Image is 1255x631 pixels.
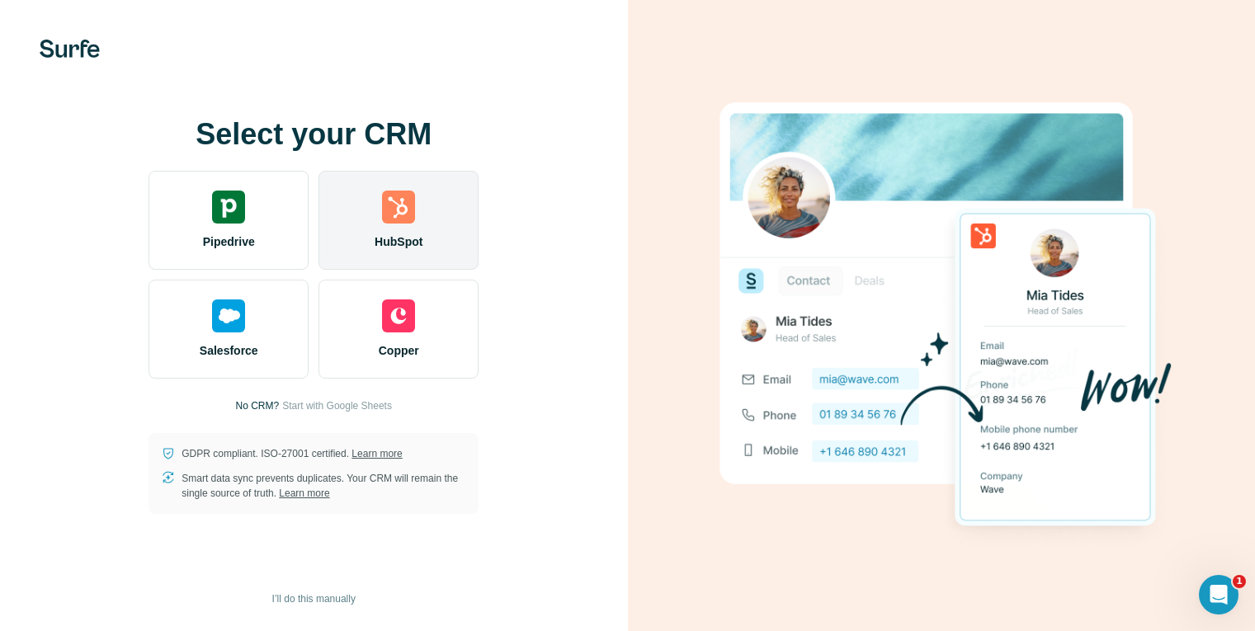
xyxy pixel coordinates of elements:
img: copper's logo [382,299,415,332]
p: GDPR compliant. ISO-27001 certified. [182,446,402,461]
img: Surfe's logo [40,40,100,58]
img: hubspot's logo [382,191,415,224]
iframe: Intercom live chat [1199,575,1238,615]
img: pipedrive's logo [212,191,245,224]
span: HubSpot [375,233,422,250]
a: Learn more [351,448,402,459]
span: 1 [1233,575,1246,588]
span: Pipedrive [203,233,255,250]
h1: Select your CRM [149,118,479,151]
p: Smart data sync prevents duplicates. Your CRM will remain the single source of truth. [182,471,465,501]
img: HUBSPOT image [710,77,1172,555]
img: salesforce's logo [212,299,245,332]
span: Copper [379,342,419,359]
button: Start with Google Sheets [282,398,392,413]
button: I’ll do this manually [261,586,367,611]
p: No CRM? [236,398,280,413]
a: Learn more [279,487,329,499]
span: I’ll do this manually [272,591,356,606]
span: Salesforce [200,342,258,359]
